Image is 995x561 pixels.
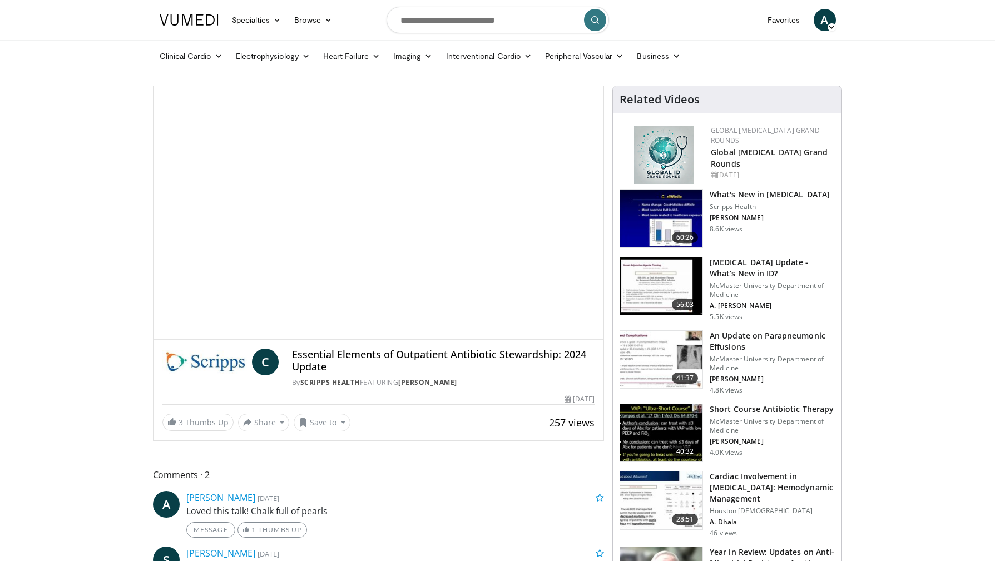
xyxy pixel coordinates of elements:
[439,45,539,67] a: Interventional Cardio
[229,45,316,67] a: Electrophysiology
[620,257,835,321] a: 56:03 [MEDICAL_DATA] Update - What’s New in ID? McMaster University Department of Medicine A. [PE...
[710,202,830,211] p: Scripps Health
[710,417,835,435] p: McMaster University Department of Medicine
[672,299,699,310] span: 56:03
[225,9,288,31] a: Specialties
[251,525,256,534] span: 1
[288,9,339,31] a: Browse
[398,378,457,387] a: [PERSON_NAME]
[186,547,255,559] a: [PERSON_NAME]
[258,493,279,503] small: [DATE]
[710,448,742,457] p: 4.0K views
[387,45,439,67] a: Imaging
[160,14,219,26] img: VuMedi Logo
[316,45,387,67] a: Heart Failure
[292,349,595,373] h4: Essential Elements of Outpatient Antibiotic Stewardship: 2024 Update
[710,355,835,373] p: McMaster University Department of Medicine
[538,45,630,67] a: Peripheral Vascular
[179,417,183,428] span: 3
[620,330,835,395] a: 41:37 An Update on Parapneumonic Effusions McMaster University Department of Medicine [PERSON_NAM...
[238,414,290,431] button: Share
[710,507,835,515] p: Houston [DEMOGRAPHIC_DATA]
[153,491,180,518] a: A
[710,257,835,279] h3: [MEDICAL_DATA] Update - What’s New in ID?
[620,257,702,315] img: 98142e78-5af4-4da4-a248-a3d154539079.150x105_q85_crop-smart_upscale.jpg
[711,147,828,169] a: Global [MEDICAL_DATA] Grand Rounds
[620,331,702,389] img: 2bf02f0d-f78e-45ea-b136-7a10ef99edec.150x105_q85_crop-smart_upscale.jpg
[258,549,279,559] small: [DATE]
[162,349,247,375] img: Scripps Health
[672,373,699,384] span: 41:37
[710,330,835,353] h3: An Update on Parapneumonic Effusions
[549,416,595,429] span: 257 views
[634,126,694,184] img: e456a1d5-25c5-46f9-913a-7a343587d2a7.png.150x105_q85_autocrop_double_scale_upscale_version-0.2.png
[153,45,229,67] a: Clinical Cardio
[620,471,702,529] img: 5c880ebe-677d-4cc5-ae23-6232a0fd418b.150x105_q85_crop-smart_upscale.jpg
[710,471,835,504] h3: Cardiac Involvement in [MEDICAL_DATA]: Hemodynamic Management
[620,404,702,462] img: 2bf877c0-eb7b-4425-8030-3dd848914f8d.150x105_q85_crop-smart_upscale.jpg
[292,378,595,388] div: By FEATURING
[710,225,742,234] p: 8.6K views
[710,189,830,200] h3: What's New in [MEDICAL_DATA]
[710,518,835,527] p: A. Dhala
[710,437,835,446] p: [PERSON_NAME]
[186,492,255,504] a: [PERSON_NAME]
[710,281,835,299] p: McMaster University Department of Medicine
[620,190,702,247] img: 8828b190-63b7-4755-985f-be01b6c06460.150x105_q85_crop-smart_upscale.jpg
[711,170,833,180] div: [DATE]
[620,189,835,248] a: 60:26 What's New in [MEDICAL_DATA] Scripps Health [PERSON_NAME] 8.6K views
[710,312,742,321] p: 5.5K views
[814,9,836,31] a: A
[711,126,820,145] a: Global [MEDICAL_DATA] Grand Rounds
[710,375,835,384] p: [PERSON_NAME]
[153,468,605,482] span: Comments 2
[186,522,235,538] a: Message
[672,232,699,243] span: 60:26
[252,349,279,375] a: C
[630,45,687,67] a: Business
[620,93,700,106] h4: Related Videos
[710,404,835,415] h3: Short Course Antibiotic Therapy
[710,214,830,222] p: [PERSON_NAME]
[186,504,605,518] p: Loved this talk! Chalk full of pearls
[672,514,699,525] span: 28:51
[154,86,604,340] video-js: Video Player
[672,446,699,457] span: 40:32
[710,386,742,395] p: 4.8K views
[620,471,835,538] a: 28:51 Cardiac Involvement in [MEDICAL_DATA]: Hemodynamic Management Houston [DEMOGRAPHIC_DATA] A....
[761,9,807,31] a: Favorites
[162,414,234,431] a: 3 Thumbs Up
[565,394,595,404] div: [DATE]
[710,301,835,310] p: A. [PERSON_NAME]
[294,414,350,431] button: Save to
[237,522,307,538] a: 1 Thumbs Up
[300,378,360,387] a: Scripps Health
[620,404,835,463] a: 40:32 Short Course Antibiotic Therapy McMaster University Department of Medicine [PERSON_NAME] 4....
[710,529,737,538] p: 46 views
[387,7,609,33] input: Search topics, interventions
